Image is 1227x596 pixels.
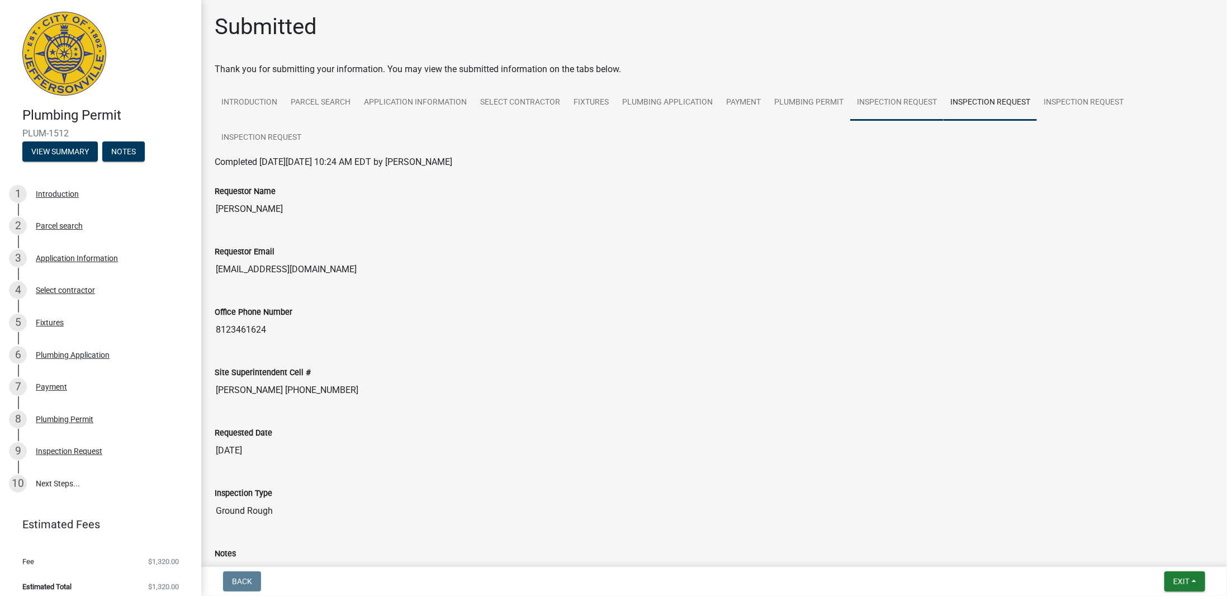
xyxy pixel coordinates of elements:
img: City of Jeffersonville, Indiana [22,12,106,96]
wm-modal-confirm: Summary [22,148,98,157]
div: 5 [9,314,27,332]
div: Introduction [36,190,79,198]
label: Inspection Type [215,490,272,498]
label: Requested Date [215,429,272,437]
a: Select contractor [473,85,567,121]
a: Application Information [357,85,473,121]
div: 6 [9,346,27,364]
div: Plumbing Permit [36,415,93,423]
button: Notes [102,141,145,162]
a: Plumbing Application [615,85,719,121]
a: Payment [719,85,768,121]
label: Office Phone Number [215,309,292,316]
button: Back [223,571,261,592]
a: Plumbing Permit [768,85,850,121]
div: 1 [9,185,27,203]
span: Completed [DATE][DATE] 10:24 AM EDT by [PERSON_NAME] [215,157,452,167]
span: $1,320.00 [148,558,179,565]
span: Fee [22,558,34,565]
div: Payment [36,383,67,391]
a: Parcel search [284,85,357,121]
a: Estimated Fees [9,513,183,536]
div: Application Information [36,254,118,262]
div: 3 [9,249,27,267]
h1: Submitted [215,13,317,40]
div: Thank you for submitting your information. You may view the submitted information on the tabs below. [215,63,1214,76]
button: Exit [1164,571,1205,592]
div: 8 [9,410,27,428]
wm-modal-confirm: Notes [102,148,145,157]
div: 4 [9,281,27,299]
button: View Summary [22,141,98,162]
span: $1,320.00 [148,583,179,590]
div: Plumbing Application [36,351,110,359]
span: Exit [1173,577,1190,586]
a: Introduction [215,85,284,121]
div: 10 [9,475,27,493]
a: Fixtures [567,85,615,121]
div: Select contractor [36,286,95,294]
div: Parcel search [36,222,83,230]
a: Inspection Request [215,120,308,156]
span: Back [232,577,252,586]
div: 2 [9,217,27,235]
div: Inspection Request [36,447,102,455]
h4: Plumbing Permit [22,107,192,124]
label: Requestor Email [215,248,274,256]
div: Fixtures [36,319,64,327]
div: 7 [9,378,27,396]
a: Inspection Request [850,85,944,121]
label: Notes [215,550,236,558]
label: Site Superintendent Cell # [215,369,311,377]
a: Inspection Request [944,85,1037,121]
label: Requestor Name [215,188,276,196]
span: Estimated Total [22,583,72,590]
span: PLUM-1512 [22,128,179,139]
a: Inspection Request [1037,85,1130,121]
div: 9 [9,442,27,460]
